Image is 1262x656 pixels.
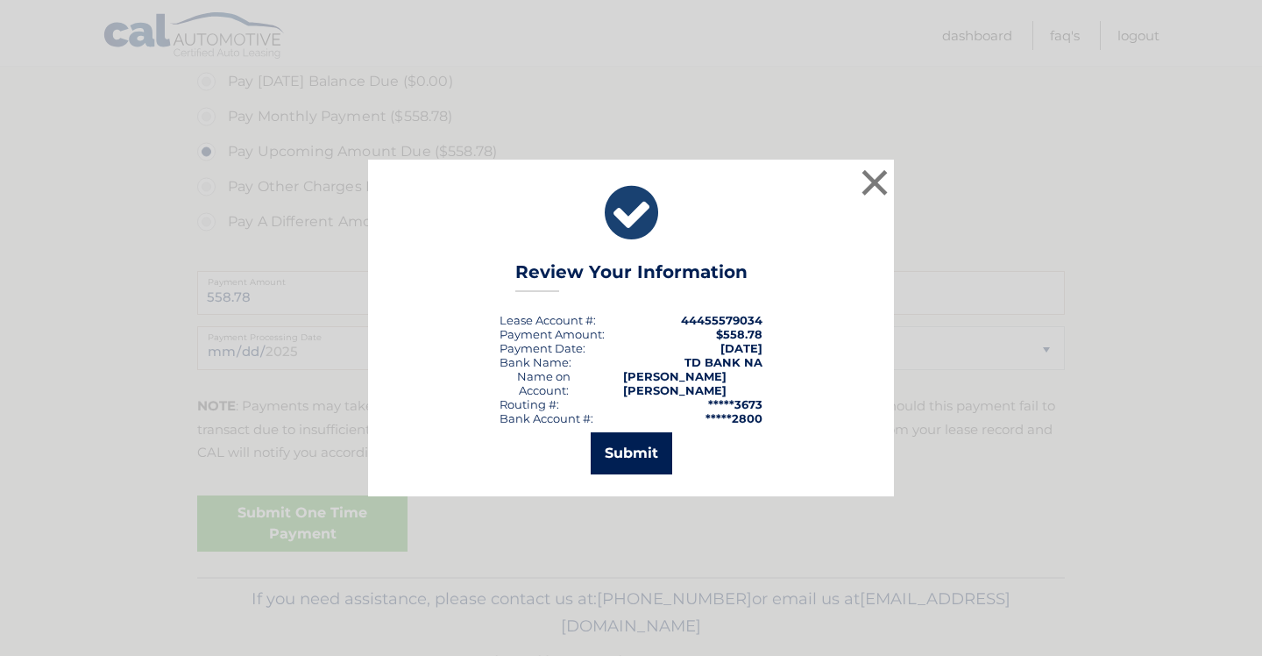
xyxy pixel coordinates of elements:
span: $558.78 [716,327,762,341]
strong: TD BANK NA [684,355,762,369]
div: Lease Account #: [500,313,596,327]
div: Bank Account #: [500,411,593,425]
button: × [857,165,892,200]
span: [DATE] [720,341,762,355]
strong: [PERSON_NAME] [PERSON_NAME] [623,369,727,397]
button: Submit [591,432,672,474]
div: : [500,341,585,355]
div: Routing #: [500,397,559,411]
div: Bank Name: [500,355,571,369]
span: Payment Date [500,341,583,355]
div: Name on Account: [500,369,588,397]
div: Payment Amount: [500,327,605,341]
strong: 44455579034 [681,313,762,327]
h3: Review Your Information [515,261,748,292]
